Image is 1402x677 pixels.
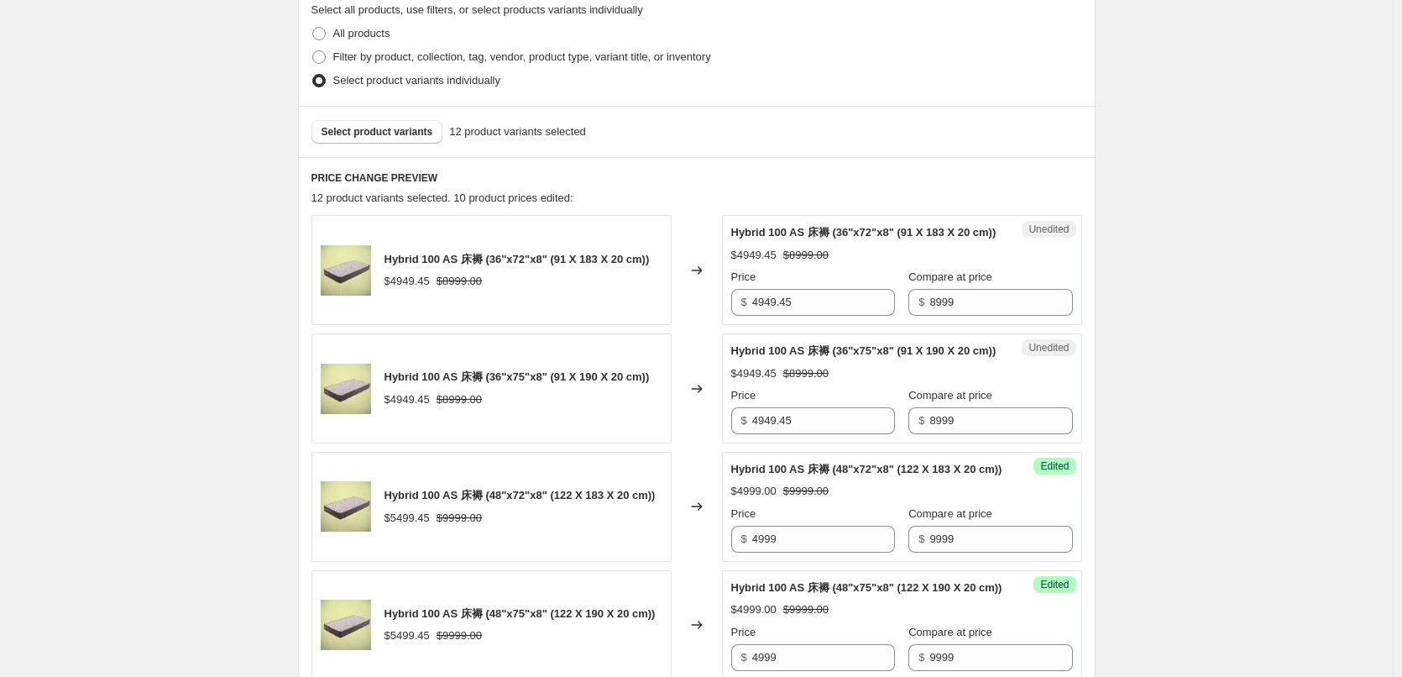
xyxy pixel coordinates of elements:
span: Price [731,507,756,520]
span: 12 product variants selected [449,123,586,140]
div: $5499.45 [385,510,430,527]
span: Hybrid 100 AS 床褥 (36"x72"x8" (91 X 183 X 20 cm)) [385,253,650,265]
span: $ [741,651,747,664]
div: $4949.45 [385,273,430,290]
span: $ [918,651,924,664]
span: Filter by product, collection, tag, vendor, product type, variant title, or inventory [333,50,711,63]
span: Price [731,389,756,401]
img: Productimage_Mattress_Hybird100AS_6ab294a6-69ce-41be-8b9b-bf8d25243795_80x.jpg [321,364,371,414]
strike: $8999.00 [783,247,829,264]
span: Select product variants individually [333,74,500,87]
span: Compare at price [908,389,992,401]
span: Select product variants [322,125,433,139]
span: Hybrid 100 AS 床褥 (36"x75"x8" (91 X 190 X 20 cm)) [731,344,997,357]
strike: $9999.00 [437,510,482,527]
span: $ [918,533,924,545]
strike: $8999.00 [783,365,829,382]
span: Compare at price [908,626,992,638]
img: Productimage_Mattress_Hybird100AS_6ab294a6-69ce-41be-8b9b-bf8d25243795_80x.jpg [321,245,371,296]
span: Hybrid 100 AS 床褥 (36"x72"x8" (91 X 183 X 20 cm)) [731,226,997,239]
span: Compare at price [908,270,992,283]
span: $ [741,296,747,308]
span: Hybrid 100 AS 床褥 (48"x75"x8" (122 X 190 X 20 cm)) [731,581,1002,594]
button: Select product variants [311,120,443,144]
span: $ [918,296,924,308]
span: Hybrid 100 AS 床褥 (48"x72"x8" (122 X 183 X 20 cm)) [385,489,656,501]
span: Hybrid 100 AS 床褥 (48"x75"x8" (122 X 190 X 20 cm)) [385,607,656,620]
div: $4999.00 [731,601,777,618]
span: 12 product variants selected. 10 product prices edited: [311,192,573,204]
strike: $9999.00 [783,483,829,500]
span: Price [731,270,756,283]
div: $4949.45 [731,365,777,382]
span: Hybrid 100 AS 床褥 (48"x72"x8" (122 X 183 X 20 cm)) [731,463,1002,475]
span: $ [741,533,747,545]
span: $ [741,414,747,427]
img: Productimage_Mattress_Hybird100AS_6ab294a6-69ce-41be-8b9b-bf8d25243795_80x.jpg [321,600,371,650]
div: $4999.00 [731,483,777,500]
span: Hybrid 100 AS 床褥 (36"x75"x8" (91 X 190 X 20 cm)) [385,370,650,383]
strike: $8999.00 [437,391,482,408]
h6: PRICE CHANGE PREVIEW [311,171,1082,185]
span: Compare at price [908,507,992,520]
span: Edited [1040,578,1069,591]
div: $4949.45 [385,391,430,408]
span: Edited [1040,459,1069,473]
div: $4949.45 [731,247,777,264]
div: $5499.45 [385,627,430,644]
span: Unedited [1028,223,1069,236]
span: $ [918,414,924,427]
span: All products [333,27,390,39]
strike: $9999.00 [437,627,482,644]
strike: $9999.00 [783,601,829,618]
span: Select all products, use filters, or select products variants individually [311,3,643,16]
span: Price [731,626,756,638]
strike: $8999.00 [437,273,482,290]
span: Unedited [1028,341,1069,354]
img: Productimage_Mattress_Hybird100AS_6ab294a6-69ce-41be-8b9b-bf8d25243795_80x.jpg [321,481,371,532]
